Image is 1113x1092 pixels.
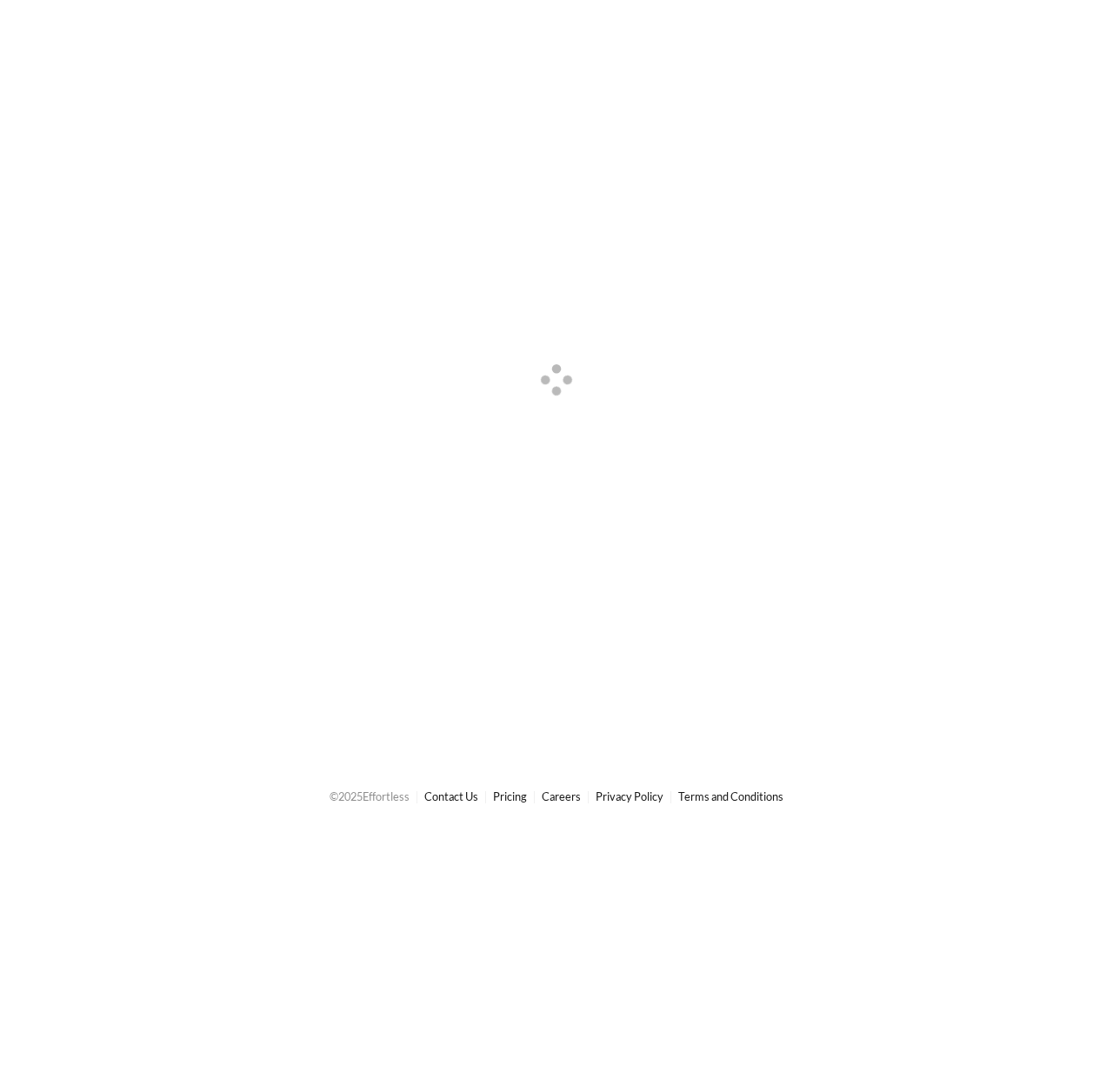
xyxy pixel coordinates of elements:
a: Pricing [493,789,527,803]
span: © 2025 Effortless [330,789,410,803]
a: Careers [542,789,581,803]
a: Privacy Policy [596,789,663,803]
a: Terms and Conditions [678,789,783,803]
a: Contact Us [424,789,478,803]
